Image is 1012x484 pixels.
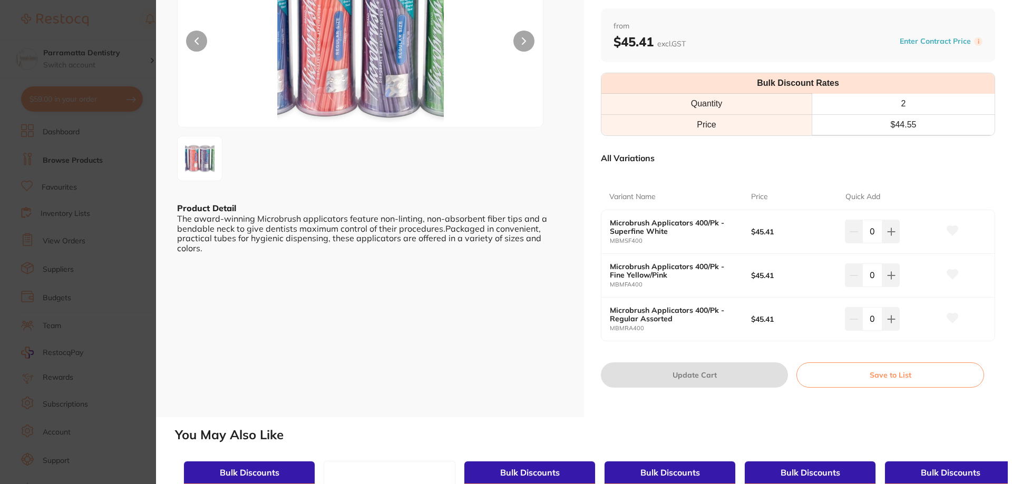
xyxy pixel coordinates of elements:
[610,262,737,279] b: Microbrush Applicators 400/Pk - Fine Yellow/Pink
[751,228,836,236] b: $45.41
[601,73,995,94] th: Bulk Discount Rates
[751,271,836,280] b: $45.41
[610,219,737,235] b: Microbrush Applicators 400/Pk - Superfine White
[657,39,686,48] span: excl. GST
[845,192,880,202] p: Quick Add
[175,428,1008,442] h2: You May Also Like
[610,281,751,288] small: MBMFA400
[177,214,563,253] div: The award-winning Microbrush applicators feature non-linting, non-absorbent fiber tips and a bend...
[601,94,812,114] th: Quantity
[610,306,737,323] b: Microbrush Applicators 400/Pk - Regular Assorted
[974,37,982,46] label: i
[897,36,974,46] button: Enter Contract Price
[751,192,768,202] p: Price
[177,203,236,213] b: Product Detail
[601,114,812,135] td: Price
[812,94,995,114] th: 2
[751,315,836,323] b: $45.41
[614,34,686,50] b: $45.41
[796,362,984,388] button: Save to List
[610,325,751,332] small: MBMRA400
[812,114,995,135] td: $ 44.55
[601,362,788,388] button: Update Cart
[614,21,982,32] span: from
[609,192,656,202] p: Variant Name
[181,140,219,177] img: LmpwZw
[601,153,655,163] p: All Variations
[610,238,751,244] small: MBMSF400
